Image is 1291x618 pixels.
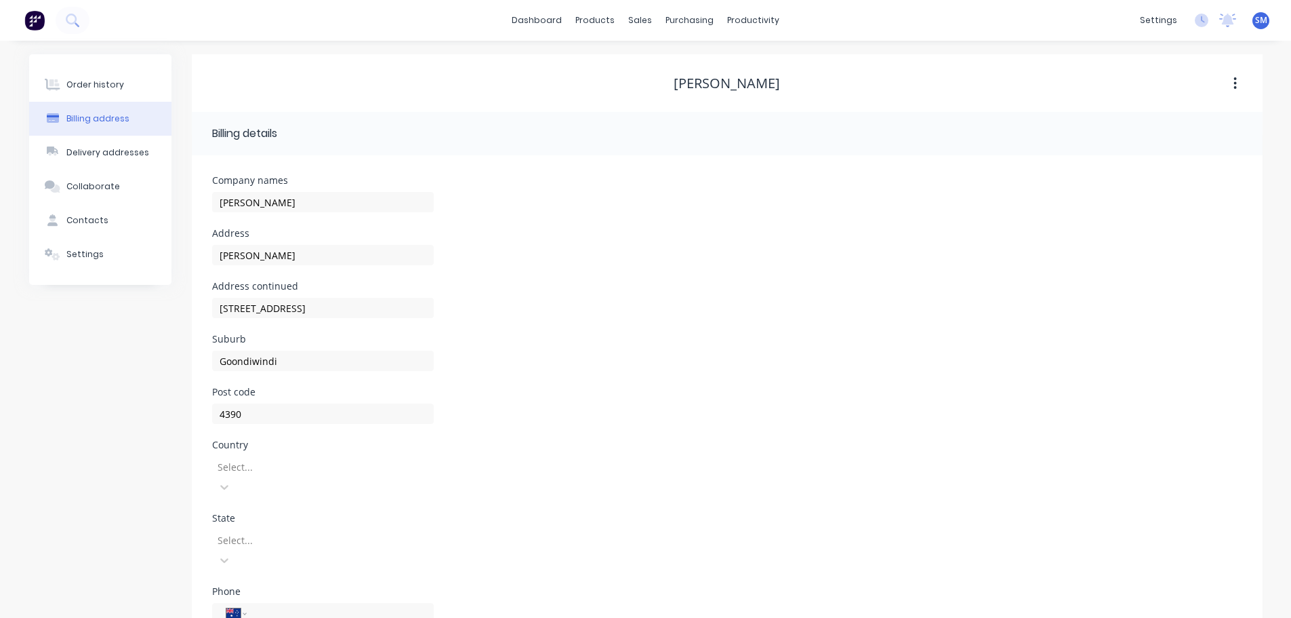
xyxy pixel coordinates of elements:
div: Country [212,440,434,450]
button: Settings [29,237,171,271]
div: Post code [212,387,434,397]
div: Address [212,229,434,238]
button: Delivery addresses [29,136,171,170]
div: Suburb [212,334,434,344]
button: Contacts [29,204,171,237]
div: Settings [66,248,104,260]
div: products [569,10,621,31]
div: settings [1133,10,1184,31]
div: Address continued [212,282,434,291]
div: Contacts [66,214,108,227]
div: [PERSON_NAME] [674,75,780,92]
div: sales [621,10,659,31]
button: Billing address [29,102,171,136]
div: purchasing [659,10,720,31]
div: Delivery addresses [66,147,149,159]
a: dashboard [505,10,569,31]
div: Phone [212,587,434,596]
div: Company names [212,176,434,185]
img: Factory [24,10,45,31]
div: Billing address [66,113,129,125]
div: Order history [66,79,124,91]
div: Collaborate [66,180,120,193]
button: Order history [29,68,171,102]
div: productivity [720,10,786,31]
div: State [212,514,434,523]
span: SM [1255,14,1267,26]
button: Collaborate [29,170,171,204]
div: Billing details [212,125,277,142]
